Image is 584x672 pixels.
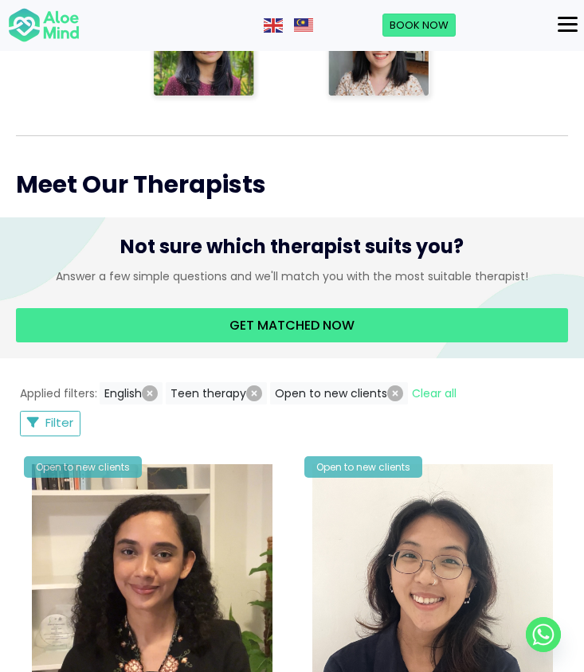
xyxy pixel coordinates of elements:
button: Teen therapy [166,382,267,404]
span: Applied filters: [20,385,97,401]
a: Book Now [382,14,456,37]
img: Aloe mind Logo [8,7,80,44]
p: Answer a few simple questions and we'll match you with the most suitable therapist! [16,268,568,284]
div: Open to new clients [304,456,422,478]
button: English [100,382,163,404]
h3: Not sure which therapist suits you? [16,233,568,268]
div: Open to new clients [24,456,142,478]
span: Filter [45,414,73,431]
span: Meet Our Therapists [16,167,266,201]
a: Malay [294,17,315,33]
a: Whatsapp [526,617,561,652]
button: Open to new clients [270,382,408,404]
span: Get matched now [229,316,355,334]
img: en [264,18,283,33]
button: Menu [551,11,584,38]
a: Get matched now [16,308,568,342]
img: ms [294,18,313,33]
span: Book Now [390,18,449,33]
button: Filter Listings [20,411,80,436]
button: Clear all [411,382,457,404]
a: English [264,17,284,33]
